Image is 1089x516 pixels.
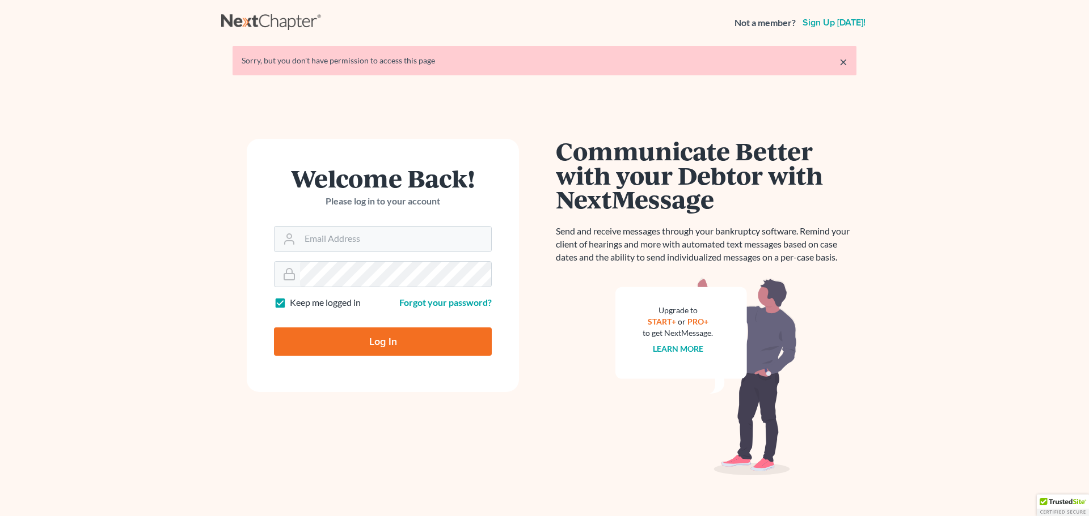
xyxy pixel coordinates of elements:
input: Email Address [300,227,491,251]
span: or [678,317,686,326]
div: TrustedSite Certified [1037,494,1089,516]
div: to get NextMessage. [643,327,713,339]
label: Keep me logged in [290,296,361,309]
keeper-lock: Open Keeper Popup [469,232,483,246]
a: × [839,55,847,69]
a: Forgot your password? [399,297,492,308]
a: PRO+ [687,317,708,326]
a: Sign up [DATE]! [800,18,868,27]
div: Upgrade to [643,305,713,316]
a: START+ [648,317,676,326]
strong: Not a member? [735,16,796,29]
div: Sorry, but you don't have permission to access this page [242,55,847,66]
h1: Communicate Better with your Debtor with NextMessage [556,139,856,211]
p: Please log in to your account [274,195,492,208]
input: Log In [274,327,492,356]
img: nextmessage_bg-59042aed3d76b12b5cd301f8e5b87938c9018125f34e5fa2b7a6b67550977c72.svg [615,278,797,476]
p: Send and receive messages through your bankruptcy software. Remind your client of hearings and mo... [556,225,856,264]
h1: Welcome Back! [274,166,492,190]
a: Learn more [653,344,703,353]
